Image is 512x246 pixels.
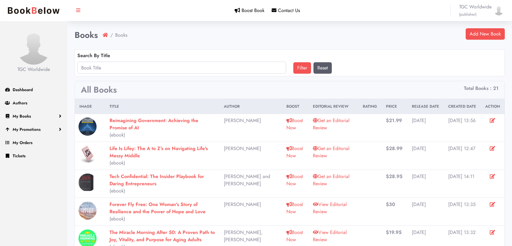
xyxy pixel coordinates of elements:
td: [DATE] [407,142,444,170]
td: [PERSON_NAME] [219,114,282,142]
button: Filter [293,62,311,74]
td: [DATE] [407,170,444,198]
a: Tech Confidential: The Insider Playbook for Daring Entrepreneurs [109,173,204,187]
img: 1753807670.jpg [79,146,97,164]
a: Reimagining Government: Achieving the Promise of AI [109,117,198,131]
a: Get an Editorial Review [313,173,350,187]
td: [PERSON_NAME] [219,142,282,170]
a: Life Is Lifey: The A to Z's on Navigating Life's Messy Middle [109,145,208,159]
td: [DATE] 12:47 [444,142,481,170]
span: TGC Worldwide [459,3,492,18]
b: $19.95 [386,229,402,236]
span: Dashboard [13,87,33,93]
span: Authors [13,100,27,106]
a: The Miracle Morning After 50: A Proven Path to Joy, Vitality, and Purpose for Aging Adults [109,229,215,243]
b: $21.99 [386,117,402,124]
a: Boost Now [286,229,303,243]
th: Editorial Review [308,99,358,114]
a: Add New Book [466,28,505,40]
a: Get an Editorial Review [313,117,350,131]
a: Contact Us [272,7,300,14]
h3: All Books [81,85,117,95]
a: Get an Editorial Review [313,145,350,159]
div: TGC Worldwide [17,66,51,73]
span: Tickets [13,153,26,159]
td: (ebook) [105,142,219,170]
td: (ebook) [105,170,219,198]
th: Release Date [407,99,444,114]
input: Book Title [77,62,286,74]
label: Search By Title [77,52,110,59]
span: My Books [13,113,31,119]
td: [DATE] [407,198,444,226]
span: Contact Us [278,7,300,14]
small: (publisher) [459,11,477,17]
img: bookbelow.PNG [5,4,63,17]
b: $28.99 [386,145,403,152]
span: Boost Book [242,7,264,14]
a: View Editorial Review [313,229,347,243]
td: [DATE] 13:35 [444,198,481,226]
a: Boost Now [286,117,303,131]
nav: breadcrumb [103,32,127,39]
img: user-default.png [17,31,51,65]
th: Rating [358,99,381,114]
img: 1750786541.png [79,201,97,220]
td: (ebook) [105,198,219,226]
td: (ebook) [105,114,219,142]
li: Books [108,32,127,39]
img: 1755885412.png [79,118,97,136]
td: [DATE] [407,114,444,142]
th: Price [381,99,407,114]
th: Image [75,99,105,114]
a: Boost Book [235,7,264,14]
th: Author [219,99,282,114]
li: Total Books : 21 [464,85,498,92]
a: Boost Now [286,145,303,159]
td: [PERSON_NAME] and [PERSON_NAME] [219,170,282,198]
span: My Orders [13,140,32,146]
span: My Promotions [13,126,41,132]
a: Reset [313,62,332,74]
a: Forever Fly Free: One Woman's Story of Resilience and the Power of Hope and Love [109,201,205,215]
td: [DATE] 14:11 [444,170,481,198]
td: [DATE] 13:56 [444,114,481,142]
img: 1752257519.jpg [79,174,97,192]
h1: Books [75,30,98,40]
a: Boost Now [286,201,303,215]
td: [PERSON_NAME] [219,198,282,226]
th: Action [481,99,504,114]
th: Created Date [444,99,481,114]
a: Boost Now [286,173,303,187]
img: user-default.png [494,6,504,15]
th: Title [105,99,219,114]
a: View Editorial Review [313,201,347,215]
b: $28.95 [386,173,403,180]
th: Boost [282,99,308,114]
b: $30 [386,201,395,208]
